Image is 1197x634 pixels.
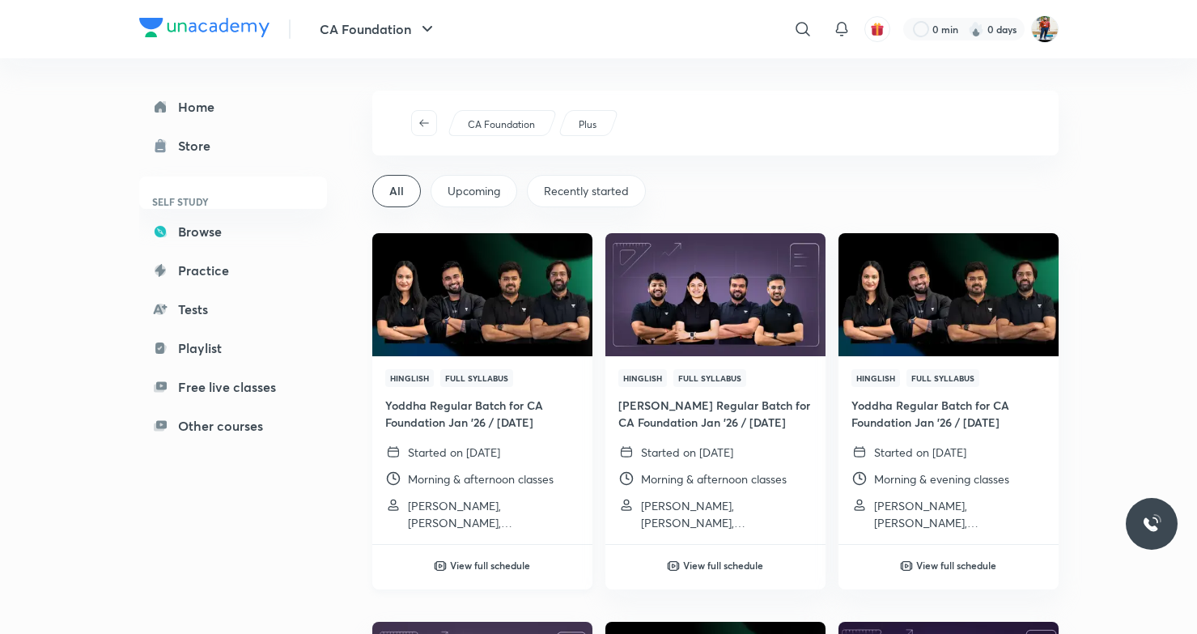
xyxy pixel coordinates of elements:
a: Company Logo [139,18,270,41]
img: Thumbnail [370,232,594,357]
a: Tests [139,293,327,326]
img: ttu [1142,514,1161,534]
p: Morning & evening classes [874,470,1009,487]
img: streak [968,21,984,37]
h4: Yoddha Regular Batch for CA Foundation Jan '26 / [DATE] [385,397,579,431]
a: CA Foundation [465,117,537,132]
p: Aditya Sharma, Shivani Sharma, Shantam Gupta and 3 more [874,497,1046,531]
a: ThumbnailHinglishFull Syllabus[PERSON_NAME] Regular Batch for CA Foundation Jan '26 / [DATE]Start... [605,233,826,544]
p: Hitesh Parmar, Nakul Katheria, Akhilesh Daga and 2 more [641,497,813,531]
h6: View full schedule [916,558,996,572]
h4: [PERSON_NAME] Regular Batch for CA Foundation Jan '26 / [DATE] [618,397,813,431]
p: Aditya Sharma, Shivani Sharma, Shantam Gupta and 2 more [408,497,579,531]
button: avatar [864,16,890,42]
a: Browse [139,215,327,248]
img: Thumbnail [836,232,1060,357]
p: Started on [DATE] [641,444,733,461]
span: Full Syllabus [673,369,746,387]
span: Hinglish [385,369,434,387]
img: play [667,560,680,572]
img: Aman Kumar Giri [1031,15,1059,43]
a: Free live classes [139,371,327,403]
div: Store [178,136,220,155]
img: play [900,560,913,572]
a: Other courses [139,410,327,442]
p: Morning & afternoon classes [408,470,554,487]
h4: Yoddha Regular Batch for CA Foundation Jan '26 / [DATE] [851,397,1046,431]
p: Started on [DATE] [408,444,500,461]
p: CA Foundation [468,117,535,132]
img: Thumbnail [603,232,827,357]
a: Practice [139,254,327,287]
p: Started on [DATE] [874,444,966,461]
a: Home [139,91,327,123]
span: Hinglish [851,369,900,387]
img: avatar [870,22,885,36]
h6: SELF STUDY [139,188,327,215]
img: Company Logo [139,18,270,37]
span: Full Syllabus [906,369,979,387]
h6: View full schedule [683,558,763,572]
h6: View full schedule [450,558,530,572]
a: Plus [575,117,599,132]
span: All [389,183,404,199]
span: Hinglish [618,369,667,387]
a: ThumbnailHinglishFull SyllabusYoddha Regular Batch for CA Foundation Jan '26 / [DATE]Started on [... [372,233,592,544]
p: Plus [579,117,596,132]
a: Playlist [139,332,327,364]
a: Store [139,130,327,162]
p: Morning & afternoon classes [641,470,787,487]
span: Full Syllabus [440,369,513,387]
button: CA Foundation [310,13,447,45]
a: ThumbnailHinglishFull SyllabusYoddha Regular Batch for CA Foundation Jan '26 / [DATE]Started on [... [838,233,1059,544]
span: Recently started [544,183,629,199]
span: Upcoming [448,183,500,199]
img: play [434,560,447,572]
